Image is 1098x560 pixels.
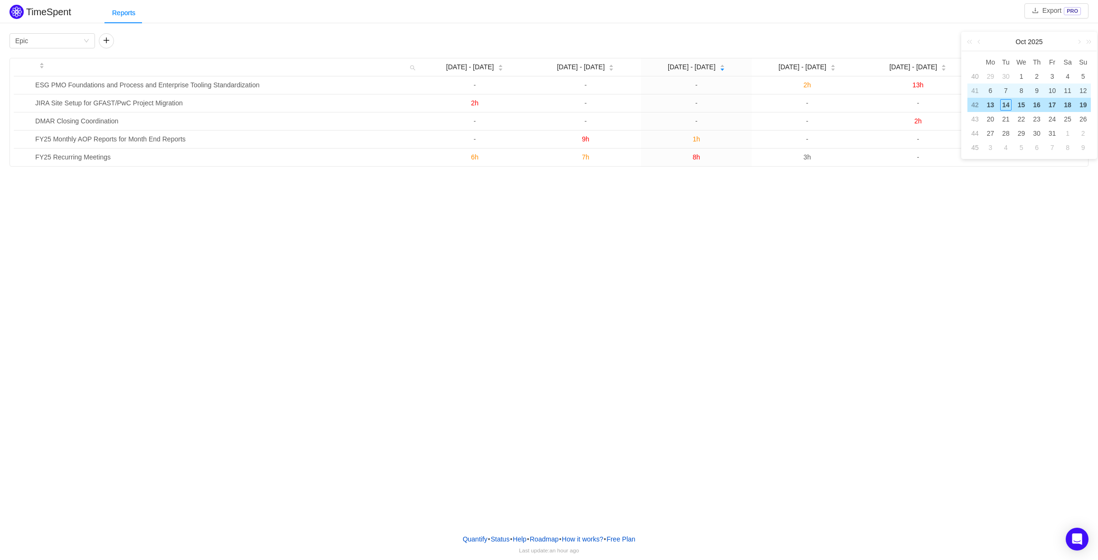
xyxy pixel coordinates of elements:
[473,117,476,125] span: -
[1029,69,1045,84] td: October 2, 2025
[31,131,419,149] td: FY25 Monthly AOP Reports for Month End Reports
[549,547,579,553] span: an hour ago
[983,58,998,66] span: Mo
[967,84,983,98] td: 41
[1000,142,1012,153] div: 4
[1047,99,1058,111] div: 17
[967,98,983,112] td: 42
[498,67,503,70] i: icon: caret-down
[585,117,587,125] span: -
[1047,142,1058,153] div: 7
[1060,98,1076,112] td: October 18, 2025
[473,81,476,89] span: -
[1016,113,1027,125] div: 22
[719,63,725,70] div: Sort
[559,535,561,543] span: •
[693,153,700,161] span: 8h
[490,532,510,546] a: Status
[1060,69,1076,84] td: October 4, 2025
[1013,69,1029,84] td: October 1, 2025
[998,69,1014,84] td: September 30, 2025
[1078,99,1089,111] div: 19
[806,135,808,143] span: -
[917,135,919,143] span: -
[561,532,604,546] button: How it works?
[1044,140,1060,155] td: November 7, 2025
[1013,112,1029,126] td: October 22, 2025
[473,135,476,143] span: -
[1060,112,1076,126] td: October 25, 2025
[1075,126,1091,140] td: November 2, 2025
[1044,84,1060,98] td: October 10, 2025
[39,61,45,68] div: Sort
[1015,32,1027,51] a: Oct
[1060,58,1076,66] span: Sa
[984,71,996,82] div: 29
[1000,71,1012,82] div: 30
[1029,140,1045,155] td: November 6, 2025
[606,532,636,546] button: Free Plan
[510,535,512,543] span: •
[1060,84,1076,98] td: October 11, 2025
[585,81,587,89] span: -
[530,532,559,546] a: Roadmap
[804,153,811,161] span: 3h
[668,62,716,72] span: [DATE] - [DATE]
[1044,126,1060,140] td: October 31, 2025
[695,81,698,89] span: -
[1031,113,1042,125] div: 23
[1029,55,1045,69] th: Thu
[31,149,419,166] td: FY25 Recurring Meetings
[1081,32,1093,51] a: Next year (Control + right)
[1013,55,1029,69] th: Wed
[806,99,808,107] span: -
[983,55,998,69] th: Mon
[1075,69,1091,84] td: October 5, 2025
[1047,113,1058,125] div: 24
[104,2,143,24] div: Reports
[1047,85,1058,96] div: 10
[9,5,24,19] img: Quantify logo
[498,64,503,66] i: icon: caret-up
[1044,58,1060,66] span: Fr
[998,126,1014,140] td: October 28, 2025
[1062,85,1073,96] div: 11
[1044,112,1060,126] td: October 24, 2025
[1031,128,1042,139] div: 30
[984,128,996,139] div: 27
[984,85,996,96] div: 6
[582,135,589,143] span: 9h
[1078,142,1089,153] div: 9
[1075,98,1091,112] td: October 19, 2025
[1062,99,1073,111] div: 18
[1000,99,1012,111] div: 14
[693,135,700,143] span: 1h
[778,62,826,72] span: [DATE] - [DATE]
[1062,71,1073,82] div: 4
[1016,128,1027,139] div: 29
[1075,112,1091,126] td: October 26, 2025
[1075,140,1091,155] td: November 9, 2025
[1060,126,1076,140] td: November 1, 2025
[557,62,605,72] span: [DATE] - [DATE]
[1013,84,1029,98] td: October 8, 2025
[998,112,1014,126] td: October 21, 2025
[498,63,503,70] div: Sort
[1013,98,1029,112] td: October 15, 2025
[1016,85,1027,96] div: 8
[1078,71,1089,82] div: 5
[1029,58,1045,66] span: Th
[830,64,835,66] i: icon: caret-up
[1024,3,1089,19] button: icon: downloadExportPRO
[609,64,614,66] i: icon: caret-up
[1029,126,1045,140] td: October 30, 2025
[984,113,996,125] div: 20
[1031,142,1042,153] div: 6
[1029,112,1045,126] td: October 23, 2025
[31,94,419,112] td: JIRA Site Setup for GFAST/PwC Project Migration
[1075,55,1091,69] th: Sun
[917,153,919,161] span: -
[1031,99,1042,111] div: 16
[31,76,419,94] td: ESG PMO Foundations and Process and Enterprise Tooling Standardization
[471,153,479,161] span: 6h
